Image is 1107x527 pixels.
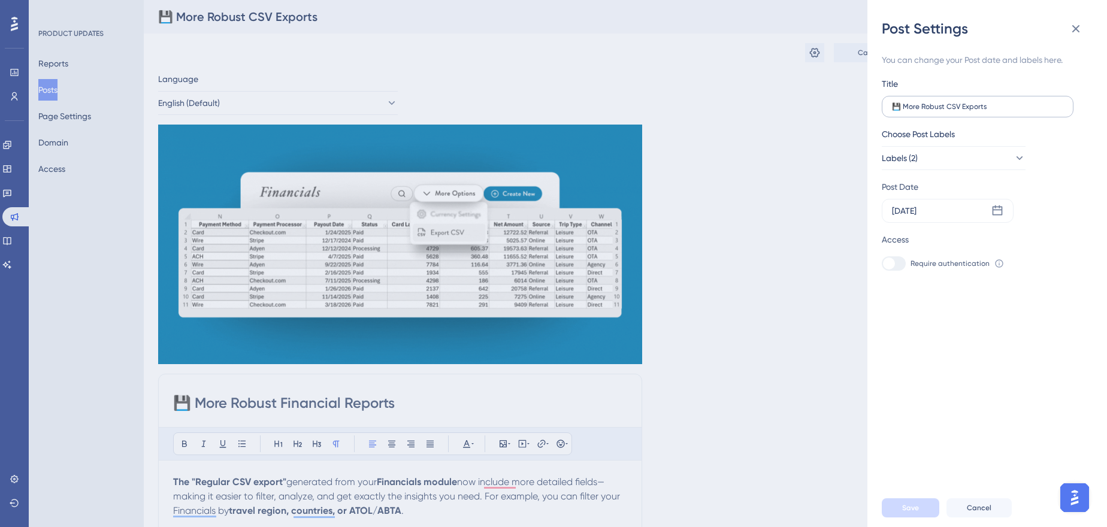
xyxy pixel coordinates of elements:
span: Cancel [967,503,991,513]
iframe: UserGuiding AI Assistant Launcher [1057,480,1093,516]
span: Save [902,503,919,513]
span: Require authentication [911,259,990,268]
div: Title [882,77,898,91]
div: Access [882,232,909,247]
div: Post Settings [882,19,1093,38]
button: Labels (2) [882,146,1026,170]
div: Post Date [882,180,1077,194]
button: Cancel [946,498,1012,517]
span: Choose Post Labels [882,127,955,141]
button: Save [882,498,939,517]
span: Labels (2) [882,151,918,165]
input: Type the value [892,102,1063,111]
div: [DATE] [892,204,917,218]
div: You can change your Post date and labels here. [882,53,1083,67]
